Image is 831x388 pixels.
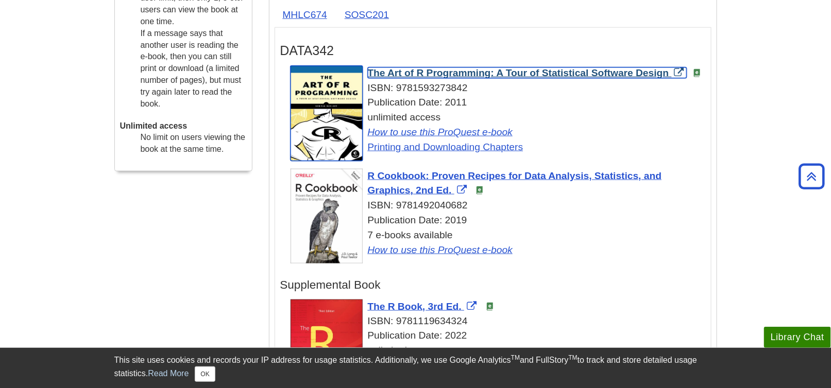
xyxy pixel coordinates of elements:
[764,327,831,348] button: Library Chat
[291,110,706,154] div: unlimited access
[368,301,480,312] a: Link opens in new window
[275,2,335,27] a: MHLC674
[120,120,247,132] dt: Unlimited access
[291,228,706,258] div: 7 e-books available
[141,132,247,155] dd: No limit on users viewing the book at the same time.
[291,198,706,213] div: ISBN: 9781492040682
[368,301,462,312] span: The R Book, 3rd Ed.
[368,142,523,152] a: Printing and Downloading Chapters
[291,213,706,228] div: Publication Date: 2019
[195,366,215,382] button: Close
[368,67,687,78] a: Link opens in new window
[368,170,662,196] a: Link opens in new window
[368,244,513,255] a: How to use this ProQuest e-book
[476,186,484,195] img: e-Book
[368,127,513,137] a: How to use this ProQuest e-book
[280,43,706,58] h3: DATA342
[486,303,494,311] img: e-Book
[291,344,706,374] div: unlimited access
[368,67,669,78] span: The Art of R Programming: A Tour of Statistical Software Design
[280,279,706,292] h4: Supplemental Book
[693,69,701,77] img: e-Book
[291,95,706,110] div: Publication Date: 2011
[511,354,520,361] sup: TM
[569,354,578,361] sup: TM
[291,81,706,96] div: ISBN: 9781593273842
[795,169,828,183] a: Back to Top
[368,170,662,196] span: R Cookbook: Proven Recipes for Data Analysis, Statistics, and Graphics, 2nd Ed.
[114,354,717,382] div: This site uses cookies and records your IP address for usage statistics. Additionally, we use Goo...
[291,169,363,263] img: Cover Art
[291,329,706,344] div: Publication Date: 2022
[336,2,397,27] a: SOSC201
[291,66,363,161] img: Cover Art
[148,369,189,378] a: Read More
[291,314,706,329] div: ISBN: 9781119634324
